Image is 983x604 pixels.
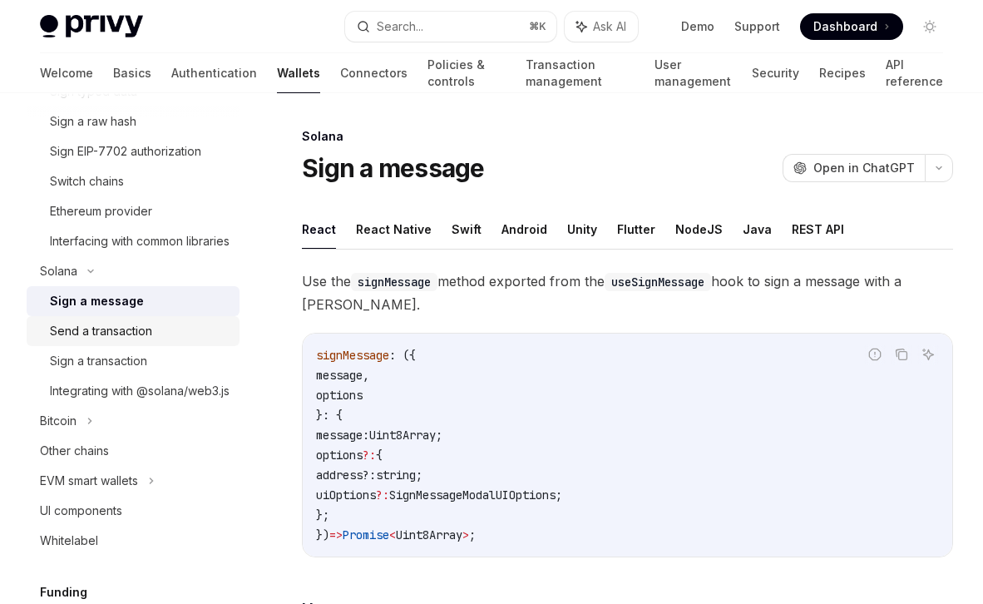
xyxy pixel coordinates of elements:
[316,348,389,363] span: signMessage
[351,273,437,291] code: signMessage
[917,344,939,365] button: Ask AI
[50,381,230,401] div: Integrating with @solana/web3.js
[302,128,953,145] div: Solana
[469,527,476,542] span: ;
[50,201,152,221] div: Ethereum provider
[40,582,87,602] h5: Funding
[316,488,376,503] span: uiOptions
[752,53,799,93] a: Security
[40,15,143,38] img: light logo
[50,321,152,341] div: Send a transaction
[819,53,866,93] a: Recipes
[302,270,953,316] span: Use the method exported from the hook to sign a message with a [PERSON_NAME].
[813,160,915,176] span: Open in ChatGPT
[171,53,257,93] a: Authentication
[376,448,383,463] span: {
[916,13,943,40] button: Toggle dark mode
[605,273,711,291] code: useSignMessage
[363,368,369,383] span: ,
[593,18,626,35] span: Ask AI
[50,141,201,161] div: Sign EIP-7702 authorization
[316,388,363,403] span: options
[800,13,903,40] a: Dashboard
[356,210,432,249] button: React Native
[27,346,240,376] a: Sign a transaction
[113,53,151,93] a: Basics
[40,53,93,93] a: Welcome
[565,12,638,42] button: Ask AI
[50,291,144,311] div: Sign a message
[50,351,147,371] div: Sign a transaction
[27,496,240,526] a: UI components
[316,448,363,463] span: options
[529,20,546,33] span: ⌘ K
[316,507,329,522] span: };
[792,210,844,249] button: REST API
[655,53,732,93] a: User management
[277,53,320,93] a: Wallets
[501,210,547,249] button: Android
[302,153,485,183] h1: Sign a message
[316,468,369,483] span: address?
[40,261,77,281] div: Solana
[526,53,635,93] a: Transaction management
[813,18,877,35] span: Dashboard
[681,18,714,35] a: Demo
[864,344,886,365] button: Report incorrect code
[27,286,240,316] a: Sign a message
[343,527,389,542] span: Promise
[416,468,422,483] span: ;
[369,468,376,483] span: :
[316,368,363,383] span: message
[389,527,396,542] span: <
[783,154,925,182] button: Open in ChatGPT
[40,411,77,431] div: Bitcoin
[329,527,343,542] span: =>
[27,106,240,136] a: Sign a raw hash
[376,468,416,483] span: string
[40,501,122,521] div: UI components
[617,210,655,249] button: Flutter
[27,166,240,196] a: Switch chains
[436,428,442,443] span: ;
[40,471,138,491] div: EVM smart wallets
[675,210,723,249] button: NodeJS
[50,231,230,251] div: Interfacing with common libraries
[27,376,240,406] a: Integrating with @solana/web3.js
[567,210,597,249] button: Unity
[389,488,556,503] span: SignMessageModalUIOptions
[27,136,240,166] a: Sign EIP-7702 authorization
[40,531,98,551] div: Whitelabel
[27,526,240,556] a: Whitelabel
[556,488,562,503] span: ;
[369,428,436,443] span: Uint8Array
[452,210,482,249] button: Swift
[396,527,462,542] span: Uint8Array
[886,53,943,93] a: API reference
[462,527,469,542] span: >
[891,344,912,365] button: Copy the contents from the code block
[27,196,240,226] a: Ethereum provider
[27,226,240,256] a: Interfacing with common libraries
[27,436,240,466] a: Other chains
[316,408,343,423] span: }: {
[389,348,416,363] span: : ({
[27,316,240,346] a: Send a transaction
[50,111,136,131] div: Sign a raw hash
[40,441,109,461] div: Other chains
[377,17,423,37] div: Search...
[345,12,556,42] button: Search...⌘K
[743,210,772,249] button: Java
[302,210,336,249] button: React
[734,18,780,35] a: Support
[427,53,506,93] a: Policies & controls
[363,448,376,463] span: ?:
[316,428,369,443] span: message:
[340,53,408,93] a: Connectors
[316,527,329,542] span: })
[50,171,124,191] div: Switch chains
[376,488,389,503] span: ?:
